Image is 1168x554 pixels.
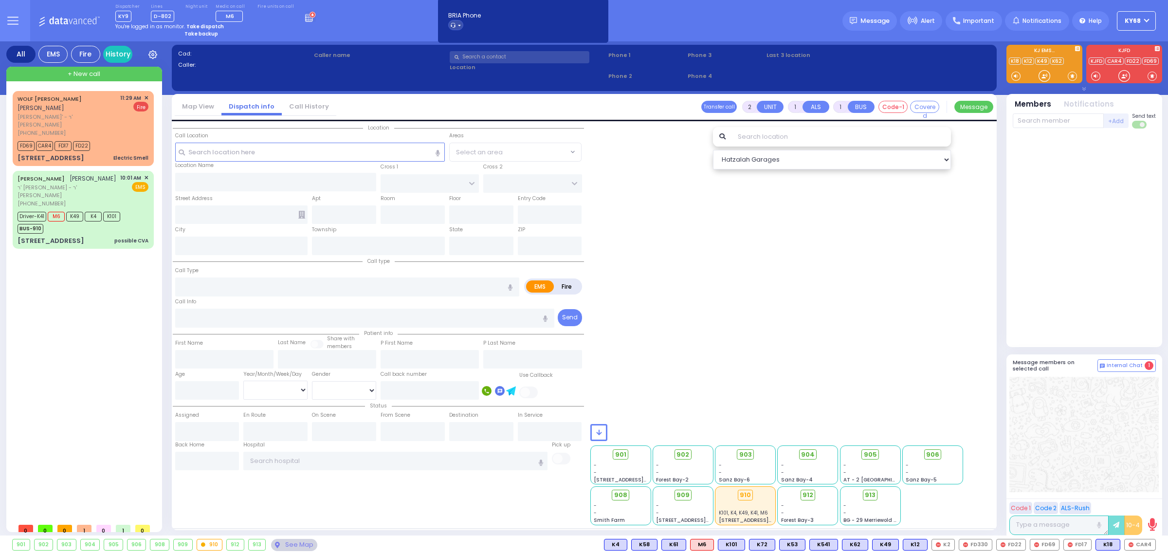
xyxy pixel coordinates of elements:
a: Dispatch info [221,102,282,111]
span: 905 [864,450,877,460]
span: Forest Bay-3 [781,517,814,524]
label: ZIP [518,226,525,234]
span: Sanz Bay-5 [906,476,937,483]
span: Alert [921,17,935,25]
label: Last Name [278,339,306,347]
div: K101 [718,539,745,551]
button: Message [954,101,993,113]
button: ALS [803,101,829,113]
div: EMS [38,46,68,63]
span: FD17 [55,141,72,151]
label: Township [312,226,336,234]
div: 901 [13,539,30,550]
span: 912 [803,490,813,500]
span: BG - 29 Merriewold S. [843,517,898,524]
div: BLS [718,539,745,551]
span: BRIA Phone [448,11,481,20]
div: BLS [809,539,838,551]
div: K61 [661,539,686,551]
label: Dispatcher [115,4,140,10]
span: Driver-K41 [18,212,46,222]
div: 902 [35,539,53,550]
label: Cross 1 [381,163,398,171]
span: AT - 2 [GEOGRAPHIC_DATA] [843,476,915,483]
span: Select an area [456,148,503,157]
small: Share with [327,335,355,342]
label: From Scene [381,411,410,419]
a: FD69 [1142,57,1159,65]
label: P Last Name [483,339,515,347]
label: Location [450,63,605,72]
div: BLS [903,539,928,551]
label: En Route [243,411,266,419]
label: Hospital [243,441,265,449]
label: Fire [553,280,581,293]
div: K541 [809,539,838,551]
img: red-radio-icon.svg [1034,542,1039,547]
span: Help [1089,17,1102,25]
button: Send [558,309,582,326]
div: 913 [249,539,266,550]
span: 0 [38,525,53,532]
span: Call type [363,258,395,265]
span: - [594,469,597,476]
span: - [656,469,659,476]
span: - [656,509,659,517]
label: KJ EMS... [1006,48,1082,55]
label: Location Name [175,162,214,169]
span: ky68 [1125,17,1141,25]
div: FD330 [959,539,992,551]
span: FD69 [18,141,35,151]
img: comment-alt.png [1100,364,1105,369]
div: 903 [57,539,76,550]
a: K18 [1009,57,1021,65]
img: Logo [38,15,103,27]
label: Call Info [175,298,196,306]
div: 906 [128,539,146,550]
span: Notifications [1022,17,1061,25]
span: Forest Bay-2 [656,476,689,483]
div: M6 [690,539,714,551]
span: [STREET_ADDRESS][PERSON_NAME] [594,476,686,483]
label: On Scene [312,411,336,419]
label: KJFD [1086,48,1162,55]
button: UNIT [757,101,784,113]
span: Patient info [359,330,398,337]
span: Fire [133,102,148,111]
div: [STREET_ADDRESS] [18,153,84,163]
button: Transfer call [701,101,737,113]
label: In Service [518,411,543,419]
span: 901 [615,450,626,460]
div: BLS [1095,539,1120,551]
div: K49 [872,539,899,551]
div: K58 [631,539,657,551]
span: - [843,509,846,517]
a: K62 [1050,57,1064,65]
span: ✕ [144,94,148,102]
div: 908 [150,539,169,550]
input: Search location here [175,143,445,161]
h5: Message members on selected call [1013,359,1097,372]
span: K4 [85,212,102,222]
div: BLS [779,539,805,551]
div: 904 [81,539,100,550]
label: Call back number [381,370,427,378]
div: BLS [842,539,868,551]
div: 910 [197,539,222,550]
label: Caller name [314,51,447,59]
div: FD17 [1063,539,1092,551]
img: red-radio-icon.svg [1068,542,1073,547]
span: - [781,462,784,469]
a: K49 [1035,57,1049,65]
label: Call Location [175,132,208,140]
span: - [656,502,659,509]
label: EMS [526,280,554,293]
label: Assigned [175,411,199,419]
span: 913 [865,490,876,500]
div: BLS [604,539,627,551]
span: CAR4 [36,141,53,151]
strong: Take dispatch [186,23,224,30]
a: KJFD [1089,57,1104,65]
img: red-radio-icon.svg [963,542,968,547]
span: 908 [614,490,627,500]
